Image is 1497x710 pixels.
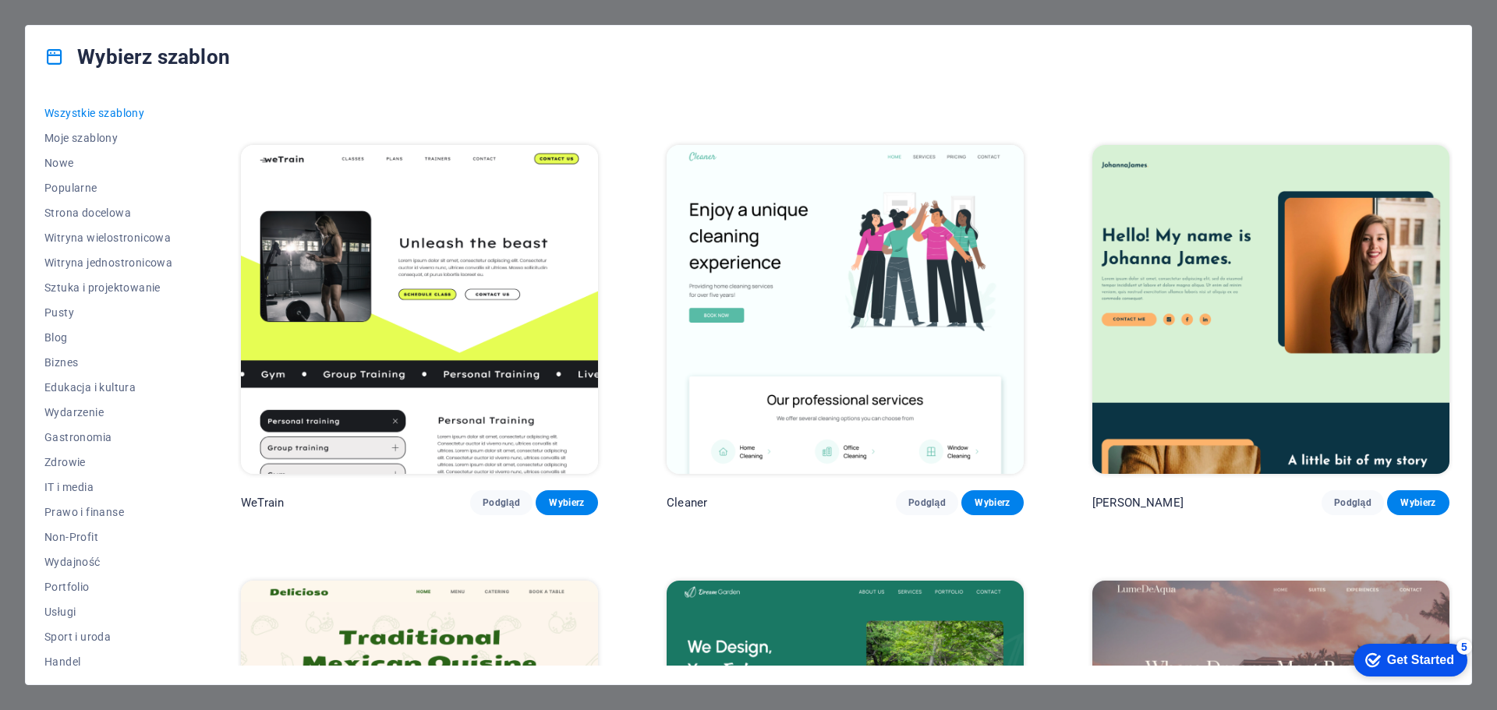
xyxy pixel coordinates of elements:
span: Pusty [44,306,172,319]
span: Podgląd [1334,496,1371,509]
img: Johanna James [1092,145,1449,474]
button: Podgląd [470,490,533,515]
img: WeTrain [241,145,598,474]
button: Wszystkie szablony [44,101,172,125]
button: Wybierz [536,490,598,515]
span: Podgląd [483,496,520,509]
button: Portfolio [44,574,172,599]
span: Wybierz [1400,496,1437,509]
button: Usługi [44,599,172,624]
span: Prawo i finanse [44,506,172,518]
div: Get Started 5 items remaining, 0% complete [12,8,126,41]
button: Prawo i finanse [44,500,172,525]
h4: Wybierz szablon [44,44,230,69]
span: Biznes [44,356,172,369]
p: [PERSON_NAME] [1092,495,1184,510]
span: Handel [44,655,172,668]
button: Wybierz [961,490,1024,515]
span: Wydarzenie [44,406,172,419]
button: Strona docelowa [44,200,172,225]
span: Non-Profit [44,531,172,543]
button: Wybierz [1387,490,1449,515]
span: Gastronomia [44,431,172,443]
button: Blog [44,325,172,350]
span: Moje szablony [44,132,172,144]
span: Popularne [44,182,172,194]
button: Sport i uroda [44,624,172,649]
img: Cleaner [667,145,1024,474]
span: Witryna wielostronicowa [44,231,172,244]
button: IT i media [44,475,172,500]
button: Wydajność [44,549,172,574]
button: Witryna wielostronicowa [44,225,172,250]
button: Handel [44,649,172,674]
button: Wydarzenie [44,400,172,425]
button: Non-Profit [44,525,172,549]
p: WeTrain [241,495,284,510]
button: Witryna jednostronicowa [44,250,172,275]
span: Blog [44,331,172,344]
span: Portfolio [44,581,172,593]
span: Podgląd [908,496,946,509]
span: IT i media [44,481,172,493]
span: Wydajność [44,556,172,568]
button: Edukacja i kultura [44,375,172,400]
div: 5 [115,3,131,19]
button: Pusty [44,300,172,325]
button: Popularne [44,175,172,200]
button: Zdrowie [44,450,172,475]
span: Sztuka i projektowanie [44,281,172,294]
span: Strona docelowa [44,207,172,219]
button: Podgląd [896,490,958,515]
button: Gastronomia [44,425,172,450]
span: Witryna jednostronicowa [44,256,172,269]
button: Nowe [44,150,172,175]
span: Zdrowie [44,456,172,468]
span: Wszystkie szablony [44,107,172,119]
button: Sztuka i projektowanie [44,275,172,300]
button: Podgląd [1322,490,1384,515]
span: Edukacja i kultura [44,381,172,394]
div: Get Started [46,17,113,31]
span: Sport i uroda [44,631,172,643]
button: Biznes [44,350,172,375]
span: Wybierz [548,496,586,509]
span: Nowe [44,157,172,169]
span: Usługi [44,606,172,618]
p: Cleaner [667,495,707,510]
button: Moje szablony [44,125,172,150]
span: Wybierz [974,496,1011,509]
